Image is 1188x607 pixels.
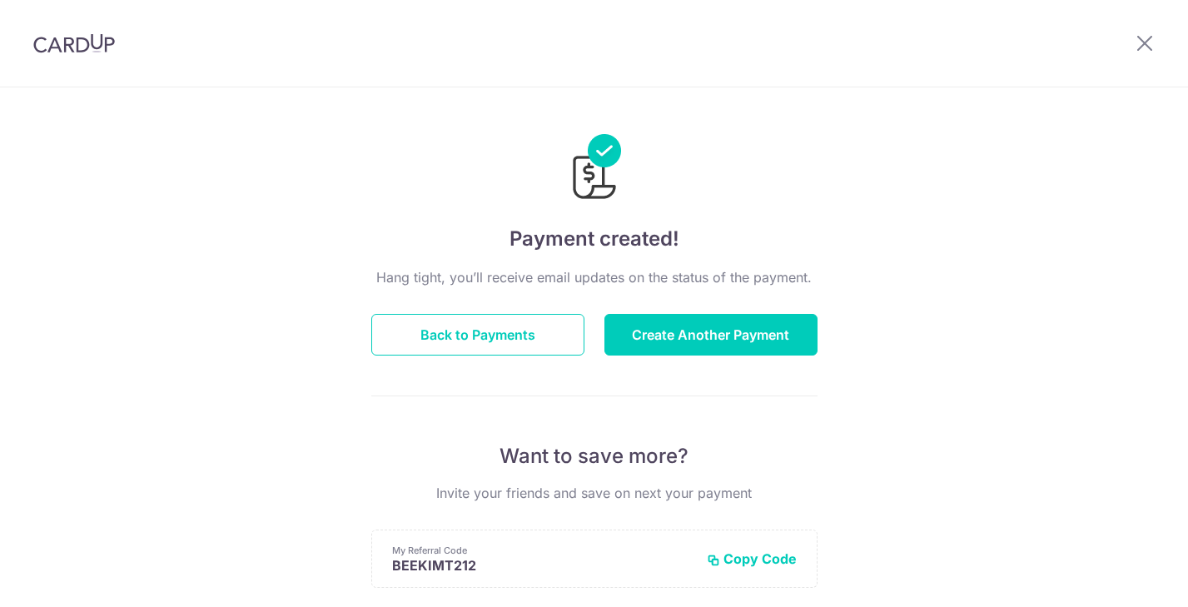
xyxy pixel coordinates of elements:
p: Hang tight, you’ll receive email updates on the status of the payment. [371,267,818,287]
button: Create Another Payment [604,314,818,356]
h4: Payment created! [371,224,818,254]
p: Want to save more? [371,443,818,470]
img: Payments [568,134,621,204]
p: My Referral Code [392,544,693,557]
button: Copy Code [707,550,797,567]
p: BEEKIMT212 [392,557,693,574]
button: Back to Payments [371,314,584,356]
p: Invite your friends and save on next your payment [371,483,818,503]
img: CardUp [33,33,115,53]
